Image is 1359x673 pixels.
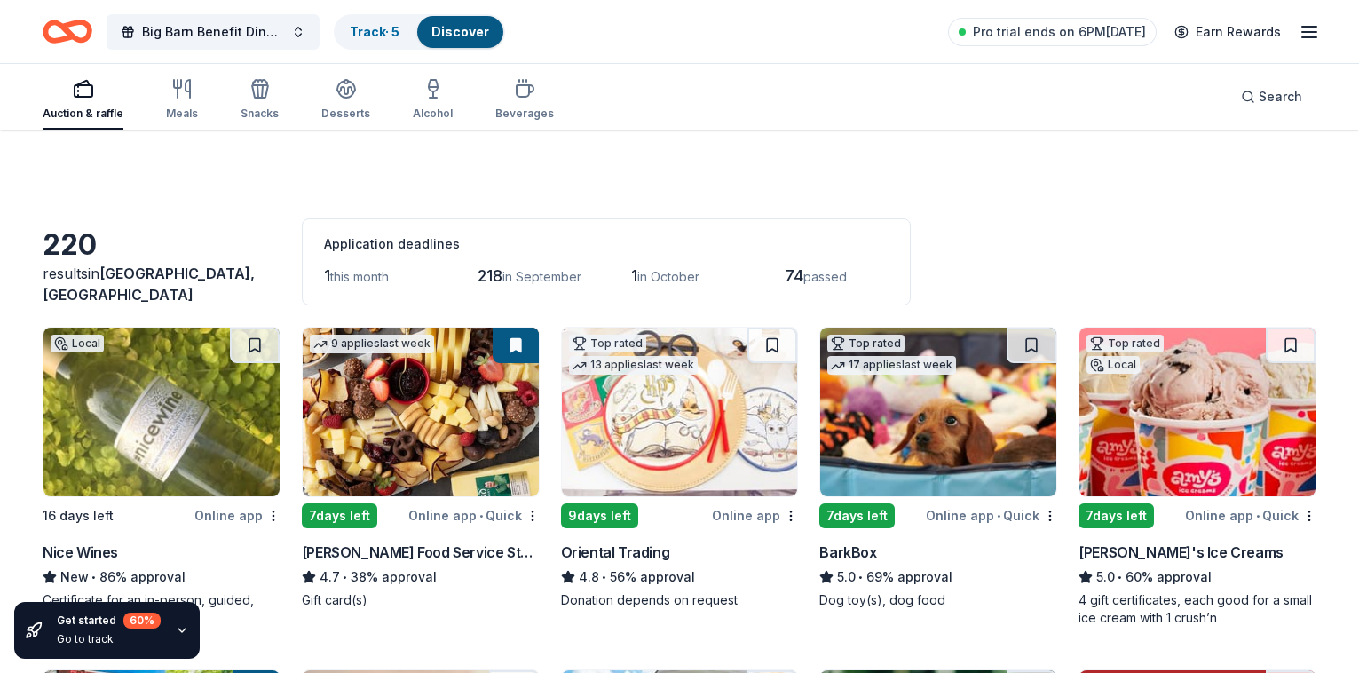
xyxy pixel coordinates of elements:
div: 38% approval [302,566,540,588]
div: Online app Quick [926,504,1057,527]
a: Image for Amy's Ice CreamsTop ratedLocal7days leftOnline app•Quick[PERSON_NAME]'s Ice Creams5.0•6... [1079,327,1316,627]
span: passed [803,269,847,284]
span: • [343,570,347,584]
span: [GEOGRAPHIC_DATA], [GEOGRAPHIC_DATA] [43,265,255,304]
button: Snacks [241,71,279,130]
div: Local [1086,356,1140,374]
button: Search [1227,79,1316,115]
span: • [859,570,864,584]
span: this month [330,269,389,284]
a: Image for BarkBoxTop rated17 applieslast week7days leftOnline app•QuickBarkBox5.0•69% approvalDog... [819,327,1057,609]
div: Application deadlines [324,234,889,255]
a: Earn Rewards [1164,16,1292,48]
div: Online app [712,504,798,527]
span: • [91,570,96,584]
span: 4.7 [320,566,340,588]
div: Go to track [57,632,161,646]
a: Image for Nice WinesLocal16 days leftOnline appNice WinesNew•86% approvalCertificate for an in-pe... [43,327,280,627]
div: Snacks [241,107,279,121]
div: Online app [194,504,280,527]
span: 5.0 [837,566,856,588]
div: 7 days left [819,503,895,528]
div: 16 days left [43,505,114,527]
div: 60% approval [1079,566,1316,588]
div: Top rated [827,335,905,352]
div: Gift card(s) [302,591,540,609]
span: 218 [478,266,502,285]
div: Online app Quick [408,504,540,527]
span: 5.0 [1096,566,1115,588]
div: [PERSON_NAME] Food Service Store [302,542,540,563]
div: Auction & raffle [43,107,123,121]
div: 69% approval [819,566,1057,588]
span: 1 [324,266,330,285]
a: Image for Oriental TradingTop rated13 applieslast week9days leftOnline appOriental Trading4.8•56%... [561,327,799,609]
div: 7 days left [302,503,377,528]
button: Meals [166,71,198,130]
a: Track· 5 [350,24,399,39]
a: Image for Gordon Food Service Store9 applieslast week7days leftOnline app•Quick[PERSON_NAME] Food... [302,327,540,609]
span: • [479,509,483,523]
img: Image for Oriental Trading [562,328,798,496]
img: Image for Nice Wines [43,328,280,496]
div: [PERSON_NAME]'s Ice Creams [1079,542,1284,563]
div: Alcohol [413,107,453,121]
a: Discover [431,24,489,39]
span: in September [502,269,581,284]
span: in October [637,269,699,284]
span: 1 [631,266,637,285]
button: Track· 5Discover [334,14,505,50]
img: Image for BarkBox [820,328,1056,496]
div: Nice Wines [43,542,118,563]
div: 9 days left [561,503,638,528]
div: 4 gift certificates, each good for a small ice cream with 1 crush’n [1079,591,1316,627]
span: • [1118,570,1123,584]
span: • [602,570,606,584]
div: 220 [43,227,280,263]
div: 56% approval [561,566,799,588]
span: Pro trial ends on 6PM[DATE] [973,21,1146,43]
div: Desserts [321,107,370,121]
div: 13 applies last week [569,356,698,375]
span: • [1256,509,1260,523]
div: 60 % [123,613,161,629]
div: Get started [57,613,161,629]
span: in [43,265,255,304]
a: Home [43,11,92,52]
div: Oriental Trading [561,542,670,563]
img: Image for Amy's Ice Creams [1079,328,1316,496]
span: • [997,509,1000,523]
button: Beverages [495,71,554,130]
button: Alcohol [413,71,453,130]
div: 86% approval [43,566,280,588]
div: 9 applies last week [310,335,434,353]
span: Search [1259,86,1302,107]
img: Image for Gordon Food Service Store [303,328,539,496]
span: 74 [785,266,803,285]
div: Top rated [1086,335,1164,352]
button: Desserts [321,71,370,130]
div: Beverages [495,107,554,121]
div: Donation depends on request [561,591,799,609]
div: BarkBox [819,542,876,563]
div: 17 applies last week [827,356,956,375]
a: Pro trial ends on 6PM[DATE] [948,18,1157,46]
button: Auction & raffle [43,71,123,130]
div: results [43,263,280,305]
div: Meals [166,107,198,121]
span: Big Barn Benefit Dinner and Dance [142,21,284,43]
span: New [60,566,89,588]
div: 7 days left [1079,503,1154,528]
div: Local [51,335,104,352]
div: Dog toy(s), dog food [819,591,1057,609]
button: Big Barn Benefit Dinner and Dance [107,14,320,50]
div: Online app Quick [1185,504,1316,527]
div: Top rated [569,335,646,352]
span: 4.8 [579,566,599,588]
